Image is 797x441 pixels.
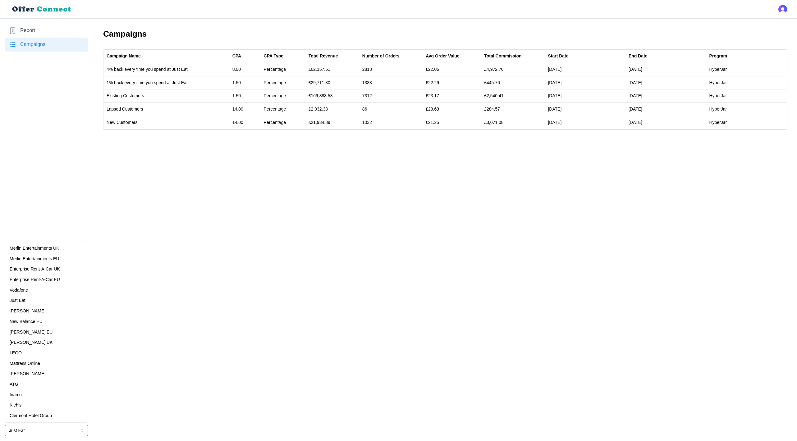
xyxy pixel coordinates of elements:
[10,276,60,283] p: Enterprise Rent-A-Car EU
[10,256,59,262] p: Merlin Entertainments EU
[229,103,261,116] td: 14.00
[10,392,22,398] p: Inamo
[305,76,359,89] td: £29,711.30
[10,360,40,367] p: Mattress Online
[103,103,229,116] td: Lapsed Customers
[481,103,545,116] td: £284.57
[629,53,648,60] div: End Date
[107,53,141,60] div: Campaign Name
[20,41,45,48] span: Campaigns
[10,297,25,304] p: Just Eat
[229,89,261,103] td: 1.50
[423,89,481,103] td: £23.17
[706,116,787,129] td: HyperJar
[229,63,261,76] td: 8.00
[481,76,545,89] td: £445.76
[229,116,261,129] td: 14.00
[103,76,229,89] td: 1% back every time you spend at Just Eat
[706,103,787,116] td: HyperJar
[481,63,545,76] td: £4,972.76
[10,318,43,325] p: New Balance EU
[426,53,459,60] div: Avg Order Value
[625,76,706,89] td: [DATE]
[359,76,423,89] td: 1333
[625,103,706,116] td: [DATE]
[545,103,625,116] td: [DATE]
[103,116,229,129] td: New Customers
[359,103,423,116] td: 86
[545,89,625,103] td: [DATE]
[309,53,338,60] div: Total Revenue
[103,89,229,103] td: Existing Customers
[5,425,88,436] button: Just Eat
[481,89,545,103] td: £2,540.41
[706,63,787,76] td: HyperJar
[10,371,45,377] p: [PERSON_NAME]
[305,89,359,103] td: £169,383.58
[20,27,35,34] span: Report
[10,339,53,346] p: [PERSON_NAME] UK
[545,76,625,89] td: [DATE]
[362,53,400,60] div: Number of Orders
[481,116,545,129] td: £3,071.08
[261,116,305,129] td: Percentage
[625,63,706,76] td: [DATE]
[10,266,60,273] p: Enterprise Rent-A-Car UK
[10,329,53,336] p: [PERSON_NAME] EU
[10,308,45,315] p: [PERSON_NAME]
[10,245,59,252] p: Merlin Entertainments UK
[625,116,706,129] td: [DATE]
[5,24,88,38] a: Report
[261,63,305,76] td: Percentage
[264,53,284,60] div: CPA Type
[778,5,787,14] img: 's logo
[359,63,423,76] td: 2818
[5,38,88,52] a: Campaigns
[423,103,481,116] td: £23.63
[103,63,229,76] td: 4% back every time you spend at Just Eat
[545,63,625,76] td: [DATE]
[261,103,305,116] td: Percentage
[10,412,52,419] p: Clermont Hotel Group
[261,76,305,89] td: Percentage
[423,116,481,129] td: £21.25
[232,53,241,60] div: CPA
[484,53,521,60] div: Total Commission
[229,76,261,89] td: 1.50
[10,287,28,294] p: Vodafone
[10,381,18,388] p: ATG
[359,89,423,103] td: 7312
[423,76,481,89] td: £22.29
[305,116,359,129] td: £21,934.89
[359,116,423,129] td: 1032
[706,89,787,103] td: HyperJar
[778,5,787,14] button: Open user button
[10,402,21,409] p: Kiehls
[305,103,359,116] td: £2,032.38
[709,53,727,60] div: Program
[305,63,359,76] td: £62,157.51
[103,29,787,39] h2: Campaigns
[625,89,706,103] td: [DATE]
[423,63,481,76] td: £22.06
[706,76,787,89] td: HyperJar
[545,116,625,129] td: [DATE]
[10,4,75,15] img: loyalBe Logo
[10,350,22,357] p: LEGO
[261,89,305,103] td: Percentage
[548,53,568,60] div: Start Date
